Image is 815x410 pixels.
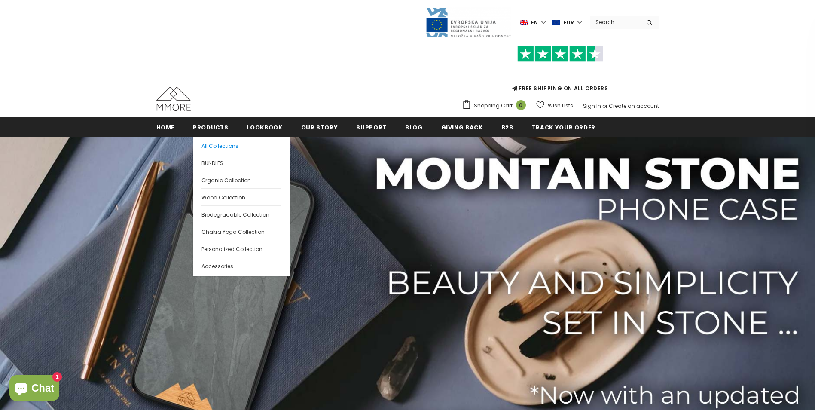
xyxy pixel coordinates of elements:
a: Personalized Collection [201,240,281,257]
a: Products [193,117,228,137]
img: Trust Pilot Stars [517,46,603,62]
a: support [356,117,387,137]
a: All Collections [201,137,281,154]
a: Wood Collection [201,188,281,205]
span: EUR [564,18,574,27]
span: Track your order [532,123,595,132]
span: Chakra Yoga Collection [201,228,265,236]
a: Create an account [609,102,659,110]
span: Shopping Cart [474,101,513,110]
span: support [356,123,387,132]
span: Biodegradable Collection [201,211,269,218]
span: Wish Lists [548,101,573,110]
a: Accessories [201,257,281,274]
a: Giving back [441,117,483,137]
a: Our Story [301,117,338,137]
a: Shopping Cart 0 [462,99,530,112]
span: BUNDLES [201,159,223,167]
a: Biodegradable Collection [201,205,281,223]
span: Giving back [441,123,483,132]
a: B2B [501,117,513,137]
span: 0 [516,100,526,110]
a: Sign In [583,102,601,110]
a: Track your order [532,117,595,137]
a: Lookbook [247,117,282,137]
span: en [531,18,538,27]
span: B2B [501,123,513,132]
span: Wood Collection [201,194,245,201]
img: i-lang-1.png [520,19,528,26]
input: Search Site [590,16,640,28]
span: Accessories [201,263,233,270]
span: Home [156,123,175,132]
span: Organic Collection [201,177,251,184]
iframe: Customer reviews powered by Trustpilot [462,62,659,84]
img: Javni Razpis [425,7,511,38]
span: Products [193,123,228,132]
a: Organic Collection [201,171,281,188]
span: Blog [405,123,423,132]
span: Lookbook [247,123,282,132]
a: Home [156,117,175,137]
a: BUNDLES [201,154,281,171]
span: FREE SHIPPING ON ALL ORDERS [462,49,659,92]
inbox-online-store-chat: Shopify online store chat [7,375,62,403]
span: Our Story [301,123,338,132]
img: MMORE Cases [156,87,191,111]
span: or [602,102,607,110]
span: All Collections [201,142,238,150]
a: Javni Razpis [425,18,511,26]
a: Blog [405,117,423,137]
span: Personalized Collection [201,245,263,253]
a: Chakra Yoga Collection [201,223,281,240]
a: Wish Lists [536,98,573,113]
